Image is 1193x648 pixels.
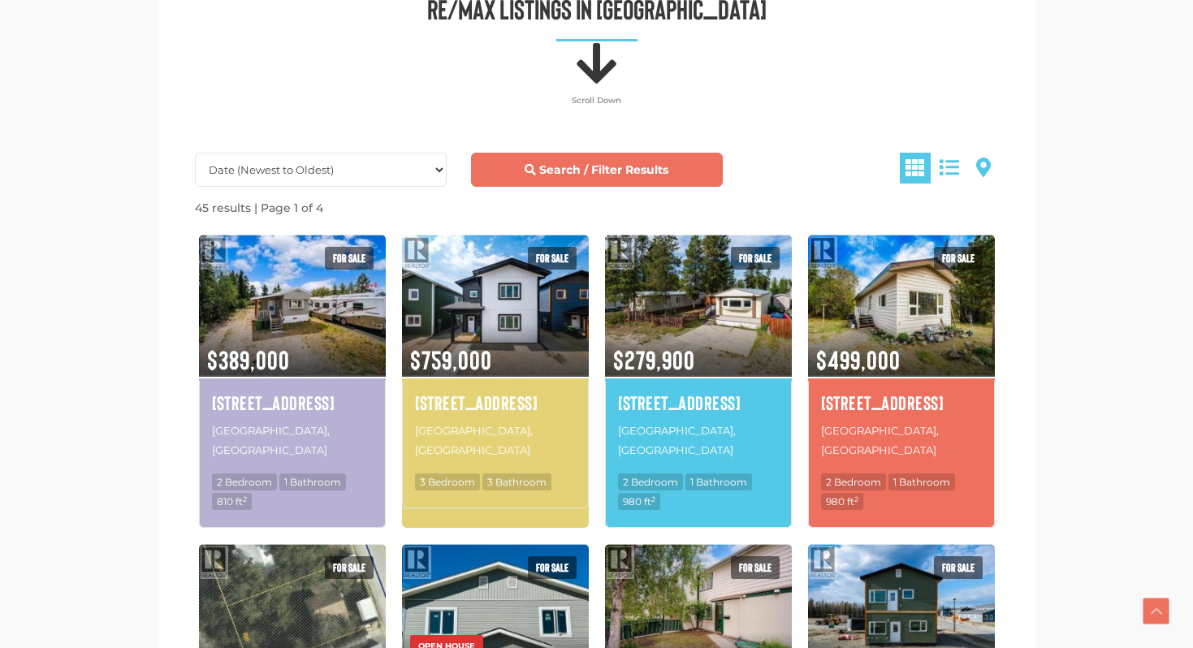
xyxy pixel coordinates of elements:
span: $279,900 [605,323,792,377]
span: $499,000 [808,323,995,377]
span: $759,000 [402,323,589,377]
a: [STREET_ADDRESS] [618,389,779,417]
span: 2 Bedroom [212,473,277,490]
a: [STREET_ADDRESS] [415,389,576,417]
span: For sale [731,247,780,270]
sup: 2 [854,495,858,503]
p: [GEOGRAPHIC_DATA], [GEOGRAPHIC_DATA] [618,420,779,461]
span: For sale [325,556,374,579]
strong: 45 results | Page 1 of 4 [195,201,323,215]
span: 2 Bedroom [618,473,683,490]
span: 3 Bathroom [482,473,551,490]
a: Search / Filter Results [471,153,723,187]
p: [GEOGRAPHIC_DATA], [GEOGRAPHIC_DATA] [821,420,982,461]
span: 2 Bedroom [821,473,886,490]
span: For sale [325,247,374,270]
span: For sale [528,247,577,270]
span: For sale [934,556,983,579]
img: 19 EAGLE PLACE, Whitehorse, Yukon [199,232,386,378]
span: 980 ft [618,493,660,510]
img: 2 LUPIN PLACE, Whitehorse, Yukon [808,232,995,378]
img: 190-986 RANGE ROAD, Whitehorse, Yukon [605,232,792,378]
span: $389,000 [199,323,386,377]
span: 980 ft [821,493,863,510]
sup: 2 [651,495,655,503]
a: [STREET_ADDRESS] [212,389,373,417]
span: 810 ft [212,493,252,510]
strong: Search / Filter Results [539,162,668,177]
a: [STREET_ADDRESS] [821,389,982,417]
span: 1 Bathroom [888,473,955,490]
sup: 2 [243,495,247,503]
span: 1 Bathroom [279,473,346,490]
span: For sale [934,247,983,270]
span: For sale [731,556,780,579]
img: 36 WYVERN AVENUE, Whitehorse, Yukon [402,232,589,378]
p: [GEOGRAPHIC_DATA], [GEOGRAPHIC_DATA] [415,420,576,461]
span: 1 Bathroom [685,473,752,490]
p: [GEOGRAPHIC_DATA], [GEOGRAPHIC_DATA] [212,420,373,461]
span: 3 Bedroom [415,473,480,490]
span: For sale [528,556,577,579]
